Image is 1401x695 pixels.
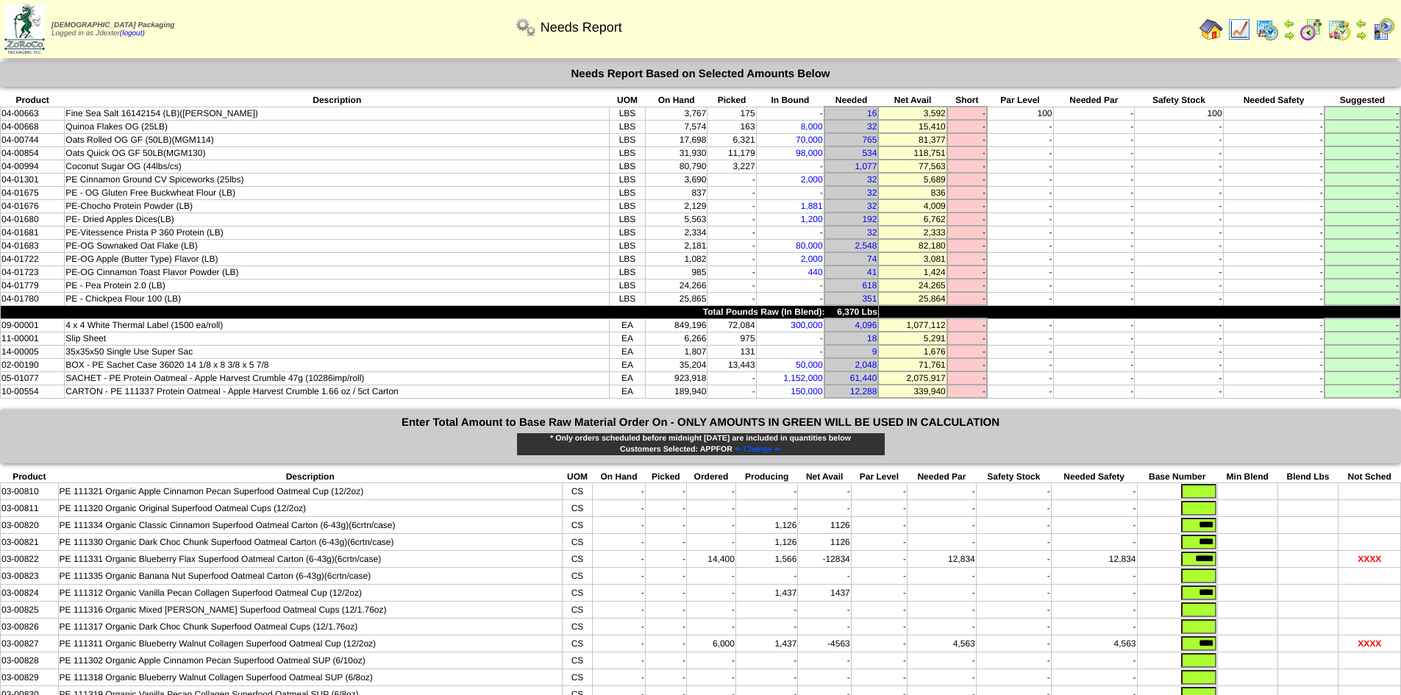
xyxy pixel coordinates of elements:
td: - [1135,160,1223,173]
td: - [1325,186,1400,199]
td: - [1325,252,1400,265]
span: Needs Report [541,20,622,35]
td: - [1135,292,1223,305]
a: 618 [862,280,877,291]
td: - [1053,239,1135,252]
td: - [1135,146,1223,160]
img: arrowright.gif [1355,29,1367,41]
td: - [1053,332,1135,345]
a: 1,200 [801,214,823,224]
td: 81,377 [878,133,947,146]
td: LBS [610,173,646,186]
td: - [1223,186,1325,199]
td: - [947,318,987,332]
a: 1,152,000 [783,373,822,383]
td: 837 [645,186,707,199]
td: - [707,213,756,226]
a: 4,096 [855,320,877,330]
td: 35,204 [645,358,707,371]
td: LBS [610,265,646,279]
td: 80,790 [645,160,707,173]
td: PE-Vitessence Prista P 360 Protein (LB) [65,226,610,239]
td: Slip Sheet [65,332,610,345]
td: - [1053,120,1135,133]
td: 3,767 [645,107,707,120]
a: 32 [867,201,877,211]
td: - [987,252,1053,265]
td: - [1325,133,1400,146]
td: - [987,292,1053,305]
td: - [947,186,987,199]
td: - [1053,358,1135,371]
th: Short [947,94,987,107]
td: - [947,265,987,279]
td: - [1053,226,1135,239]
td: 175 [707,107,756,120]
td: - [1223,332,1325,345]
td: - [947,292,987,305]
td: - [1135,120,1223,133]
a: 351 [862,293,877,304]
td: - [1135,186,1223,199]
td: 02-00190 [1,358,65,371]
td: - [756,160,824,173]
td: - [1223,160,1325,173]
td: 3,081 [878,252,947,265]
td: - [1223,173,1325,186]
td: 11,179 [707,146,756,160]
td: - [756,186,824,199]
td: - [987,160,1053,173]
td: - [947,252,987,265]
td: - [1223,279,1325,292]
td: 1,077,112 [878,318,947,332]
td: - [1223,318,1325,332]
td: - [1223,239,1325,252]
th: Needed Par [1053,94,1135,107]
td: - [947,120,987,133]
td: LBS [610,292,646,305]
img: calendarprod.gif [1255,18,1279,41]
th: UOM [610,94,646,107]
td: 14-00005 [1,345,65,358]
td: - [987,279,1053,292]
td: 3,592 [878,107,947,120]
td: - [1325,160,1400,173]
td: 1,424 [878,265,947,279]
td: 5,563 [645,213,707,226]
a: (logout) [120,29,145,38]
td: PE-OG Sownaked Oat Flake (LB) [65,239,610,252]
td: LBS [610,120,646,133]
a: ⇐ Change ⇐ [732,445,781,454]
td: LBS [610,279,646,292]
td: - [756,292,824,305]
td: - [947,107,987,120]
td: - [1053,160,1135,173]
td: 2,333 [878,226,947,239]
a: 16 [867,108,877,118]
td: - [987,226,1053,239]
td: - [707,186,756,199]
a: 70,000 [796,135,823,145]
td: - [1135,345,1223,358]
td: - [947,199,987,213]
td: - [707,265,756,279]
td: - [947,146,987,160]
td: 72,084 [707,318,756,332]
span: Logged in as Jdexter [51,21,174,38]
th: Needed Safety [1223,94,1325,107]
a: 18 [867,333,877,343]
td: - [1053,213,1135,226]
a: 765 [862,135,877,145]
td: - [1053,186,1135,199]
td: - [1223,345,1325,358]
td: 82,180 [878,239,947,252]
td: - [987,318,1053,332]
a: 32 [867,227,877,238]
a: 32 [867,121,877,132]
td: - [1053,292,1135,305]
td: - [1325,292,1400,305]
img: calendarcustomer.gif [1372,18,1395,41]
td: - [1053,146,1135,160]
td: 1,082 [645,252,707,265]
td: 7,574 [645,120,707,133]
